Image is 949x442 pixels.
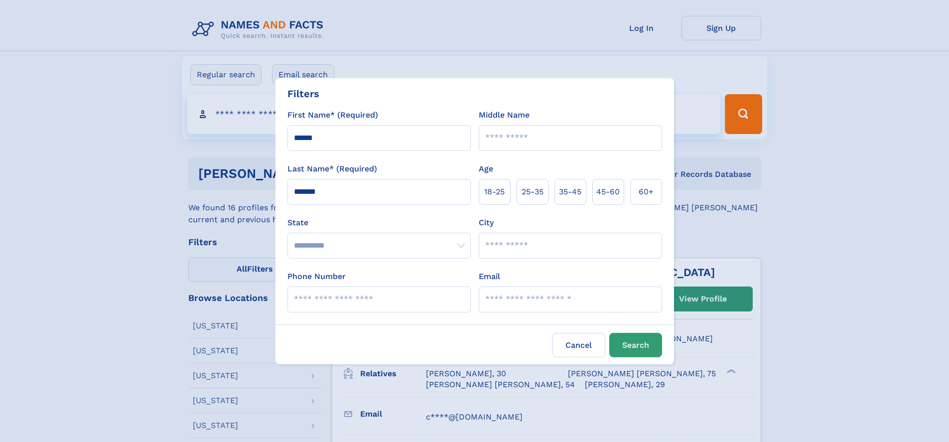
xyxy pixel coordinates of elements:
[552,333,605,357] label: Cancel
[484,186,505,198] span: 18‑25
[287,271,346,283] label: Phone Number
[596,186,620,198] span: 45‑60
[559,186,581,198] span: 35‑45
[479,163,493,175] label: Age
[479,109,530,121] label: Middle Name
[287,217,471,229] label: State
[639,186,654,198] span: 60+
[287,109,378,121] label: First Name* (Required)
[609,333,662,357] button: Search
[287,86,319,101] div: Filters
[287,163,377,175] label: Last Name* (Required)
[479,271,500,283] label: Email
[522,186,543,198] span: 25‑35
[479,217,494,229] label: City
